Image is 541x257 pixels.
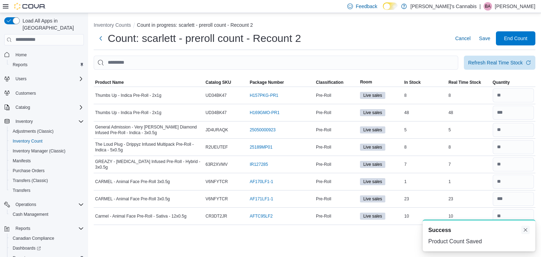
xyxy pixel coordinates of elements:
span: Pre-Roll [316,213,331,219]
span: Manifests [13,158,31,164]
a: Home [13,51,30,59]
span: Manifests [10,157,84,165]
a: Inventory Count [10,137,45,145]
span: BA [485,2,491,11]
button: Inventory Count [7,136,87,146]
input: This is a search bar. After typing your query, hit enter to filter the results lower in the page. [94,56,458,70]
span: Customers [15,90,36,96]
div: Product Count Saved [428,237,530,246]
span: Save [479,35,490,42]
span: Pre-Roll [316,127,331,133]
div: Notification [428,226,530,234]
span: Live sales [363,109,382,116]
div: 5 [403,126,447,134]
button: Catalog [13,103,33,112]
span: Pre-Roll [316,93,331,98]
a: Dashboards [7,243,87,253]
span: Transfers [10,186,84,195]
div: 7 [403,160,447,169]
div: 8 [447,91,491,100]
div: Brandon Arrigo [484,2,492,11]
button: Inventory [1,117,87,126]
span: Live sales [363,127,382,133]
span: Pre-Roll [316,162,331,167]
span: General Admission - Very [PERSON_NAME] Diamond Infused Pre-Roll - Indica - 3x0.5g [95,124,203,136]
span: Home [15,52,27,58]
span: Inventory Count [10,137,84,145]
button: Reports [13,224,33,233]
span: Live sales [363,144,382,150]
span: 63R2XVMV [206,162,228,167]
span: UD34BK47 [206,93,227,98]
span: CR3DT2JR [206,213,227,219]
button: Reports [1,224,87,233]
a: Cash Management [10,210,51,219]
span: Live sales [360,178,385,185]
button: Users [1,74,87,84]
a: AF171LF1-1 [250,196,273,202]
a: IR127285 [250,162,268,167]
span: Live sales [360,144,385,151]
span: Live sales [363,213,382,219]
span: Canadian Compliance [10,234,84,243]
span: Transfers (Classic) [13,178,48,183]
span: Operations [13,200,84,209]
div: 8 [403,143,447,151]
a: Transfers (Classic) [10,176,51,185]
span: Purchase Orders [10,167,84,175]
span: Users [15,76,26,82]
button: Operations [1,200,87,209]
div: 10 [403,212,447,220]
span: Reports [10,61,84,69]
button: Inventory [13,117,36,126]
button: Cancel [452,31,473,45]
span: Thumbs Up - Indica Pre-Roll - 2x1g [95,93,161,98]
button: Inventory Manager (Classic) [7,146,87,156]
nav: An example of EuiBreadcrumbs [94,21,535,30]
span: CARMEL - Animal Face Pre-Roll 3x0.5g [95,196,170,202]
div: Refresh Real Time Stock [468,59,523,66]
button: Save [476,31,493,45]
button: Package Number [248,78,315,87]
span: Reports [13,62,27,68]
span: JD4URAQK [206,127,228,133]
span: Live sales [360,195,385,202]
span: Home [13,50,84,59]
span: R2UEUTEF [206,144,228,150]
a: Customers [13,89,39,98]
span: Pre-Roll [316,196,331,202]
a: Inventory Manager (Classic) [10,147,68,155]
span: Cash Management [10,210,84,219]
div: 48 [403,108,447,117]
span: V6NFYTCR [206,179,228,184]
span: Catalog SKU [206,80,231,85]
button: Catalog SKU [204,78,248,87]
span: Room [360,79,372,85]
span: Feedback [356,3,377,10]
div: 23 [403,195,447,203]
button: Purchase Orders [7,166,87,176]
button: Canadian Compliance [7,233,87,243]
button: Adjustments (Classic) [7,126,87,136]
span: Cancel [455,35,471,42]
span: Users [13,75,84,83]
span: Transfers [13,188,30,193]
span: UD34BK47 [206,110,227,115]
button: Customers [1,88,87,98]
span: Live sales [363,178,382,185]
a: Adjustments (Classic) [10,127,56,136]
a: Dashboards [10,244,44,252]
span: Live sales [363,161,382,168]
span: GREAZY - [MEDICAL_DATA] Infused Pre-Roll - Hybrid - 3x0.5g [95,159,203,170]
span: Pre-Roll [316,179,331,184]
span: Success [428,226,451,234]
button: Dismiss toast [521,226,530,234]
span: Live sales [360,161,385,168]
span: Quantity [493,80,510,85]
div: 10 [447,212,491,220]
span: Load All Apps in [GEOGRAPHIC_DATA] [20,17,84,31]
div: 8 [447,143,491,151]
button: Real Time Stock [447,78,491,87]
span: Inventory [15,119,33,124]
